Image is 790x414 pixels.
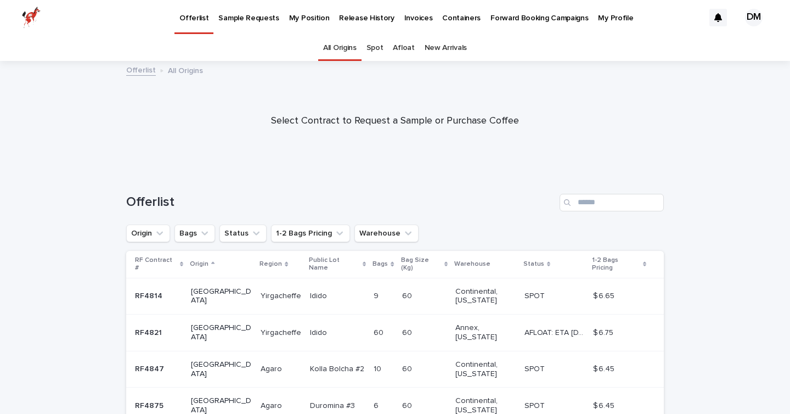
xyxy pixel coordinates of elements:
p: [GEOGRAPHIC_DATA] [191,360,252,379]
img: zttTXibQQrCfv9chImQE [22,7,41,29]
div: DM [745,9,763,26]
tr: RF4847RF4847 [GEOGRAPHIC_DATA]AgaroAgaro Kolla Bolcha #2Kolla Bolcha #2 1010 6060 Continental, [U... [126,351,664,388]
p: [GEOGRAPHIC_DATA] [191,323,252,342]
p: 60 [402,399,414,411]
p: Region [259,258,282,270]
tr: RF4821RF4821 [GEOGRAPHIC_DATA]YirgacheffeYirgacheffe IdidoIdido 6060 6060 Annex, [US_STATE] AFLOA... [126,315,664,351]
p: Status [523,258,544,270]
p: 1-2 Bags Pricing [592,254,640,275]
tr: RF4814RF4814 [GEOGRAPHIC_DATA]YirgacheffeYirgacheffe IdidoIdido 99 6060 Continental, [US_STATE] S... [126,278,664,315]
p: Idido [310,326,329,338]
p: All Origins [168,64,203,76]
button: 1-2 Bags Pricing [271,225,350,242]
p: Select Contract to Request a Sample or Purchase Coffee [176,115,614,127]
a: Spot [366,35,383,61]
button: Bags [174,225,215,242]
p: SPOT [524,362,547,374]
p: Yirgacheffe [261,326,303,338]
p: Bags [373,258,388,270]
p: RF4821 [135,326,164,338]
p: 60 [374,326,386,338]
p: 60 [402,289,414,301]
p: Idido [310,289,329,301]
p: $ 6.75 [593,326,616,338]
p: Origin [190,258,208,270]
button: Origin [126,225,170,242]
a: New Arrivals [425,35,467,61]
button: Status [219,225,267,242]
h1: Offerlist [126,194,555,210]
p: RF Contract # [135,254,177,275]
p: 60 [402,362,414,374]
p: Agaro [261,362,284,374]
p: $ 6.45 [593,362,617,374]
p: 60 [402,326,414,338]
a: Afloat [393,35,414,61]
p: 9 [374,289,381,301]
p: AFLOAT: ETA 09-27-2025 [524,326,586,338]
p: Public Lot Name [309,254,360,275]
p: 6 [374,399,381,411]
p: Agaro [261,399,284,411]
p: Warehouse [454,258,490,270]
a: Offerlist [126,63,156,76]
p: $ 6.65 [593,289,617,301]
a: All Origins [323,35,357,61]
p: Kolla Bolcha #2 [310,362,366,374]
p: SPOT [524,289,547,301]
p: SPOT [524,399,547,411]
p: RF4814 [135,289,165,301]
input: Search [560,194,664,211]
button: Warehouse [354,225,419,242]
p: 10 [374,362,383,374]
p: $ 6.45 [593,399,617,411]
p: RF4875 [135,399,166,411]
p: Bag Size (Kg) [401,254,442,275]
p: Yirgacheffe [261,289,303,301]
p: RF4847 [135,362,166,374]
p: [GEOGRAPHIC_DATA] [191,287,252,306]
p: Duromina #3 [310,399,357,411]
